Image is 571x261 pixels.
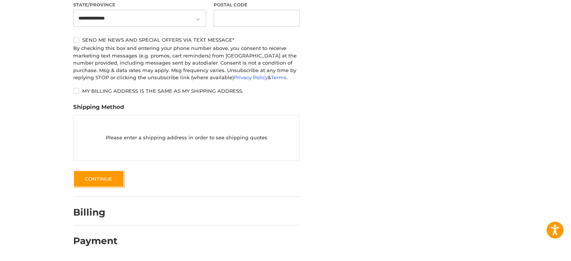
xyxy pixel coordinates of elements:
h2: Billing [73,207,117,218]
label: My billing address is the same as my shipping address. [73,88,300,94]
legend: Shipping Method [73,103,124,115]
label: Send me news and special offers via text message* [73,37,300,43]
iframe: Google Customer Reviews [509,241,571,261]
a: Privacy Policy [234,74,268,80]
p: Please enter a shipping address in order to see shipping quotes [74,131,299,145]
div: By checking this box and entering your phone number above, you consent to receive marketing text ... [73,45,300,81]
label: State/Province [73,2,206,8]
label: Postal Code [214,2,300,8]
button: Continue [73,170,124,187]
a: Terms [271,74,286,80]
h2: Payment [73,235,118,247]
